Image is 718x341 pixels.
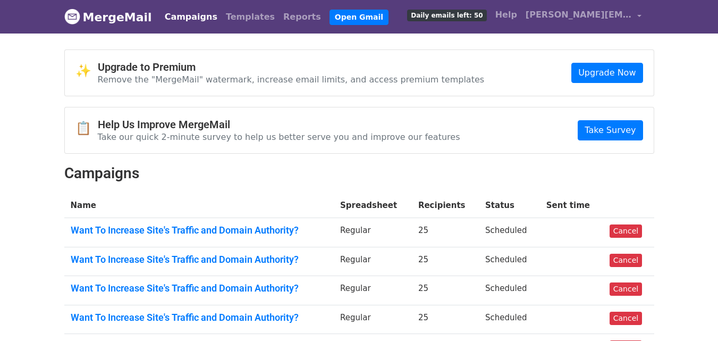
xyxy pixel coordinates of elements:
[279,6,325,28] a: Reports
[98,61,485,73] h4: Upgrade to Premium
[161,6,222,28] a: Campaigns
[491,4,521,26] a: Help
[412,305,479,334] td: 25
[330,10,388,25] a: Open Gmail
[75,121,98,136] span: 📋
[571,63,643,83] a: Upgrade Now
[98,118,460,131] h4: Help Us Improve MergeMail
[71,312,328,323] a: Want To Increase Site's Traffic and Domain Authority?
[334,305,412,334] td: Regular
[334,193,412,218] th: Spreadsheet
[334,247,412,276] td: Regular
[412,276,479,305] td: 25
[578,120,643,140] a: Take Survey
[71,224,328,236] a: Want To Increase Site's Traffic and Domain Authority?
[98,74,485,85] p: Remove the "MergeMail" watermark, increase email limits, and access premium templates
[71,282,328,294] a: Want To Increase Site's Traffic and Domain Authority?
[98,131,460,143] p: Take our quick 2-minute survey to help us better serve you and improve our features
[222,6,279,28] a: Templates
[75,63,98,79] span: ✨
[610,254,642,267] a: Cancel
[479,193,540,218] th: Status
[64,164,654,182] h2: Campaigns
[479,305,540,334] td: Scheduled
[412,218,479,247] td: 25
[412,193,479,218] th: Recipients
[403,4,491,26] a: Daily emails left: 50
[64,6,152,28] a: MergeMail
[540,193,603,218] th: Sent time
[479,247,540,276] td: Scheduled
[334,218,412,247] td: Regular
[64,193,334,218] th: Name
[521,4,646,29] a: [PERSON_NAME][EMAIL_ADDRESS][PERSON_NAME][DOMAIN_NAME]
[610,312,642,325] a: Cancel
[610,282,642,296] a: Cancel
[407,10,486,21] span: Daily emails left: 50
[334,276,412,305] td: Regular
[71,254,328,265] a: Want To Increase Site's Traffic and Domain Authority?
[526,9,632,21] span: [PERSON_NAME][EMAIL_ADDRESS][PERSON_NAME][DOMAIN_NAME]
[479,218,540,247] td: Scheduled
[412,247,479,276] td: 25
[479,276,540,305] td: Scheduled
[64,9,80,24] img: MergeMail logo
[610,224,642,238] a: Cancel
